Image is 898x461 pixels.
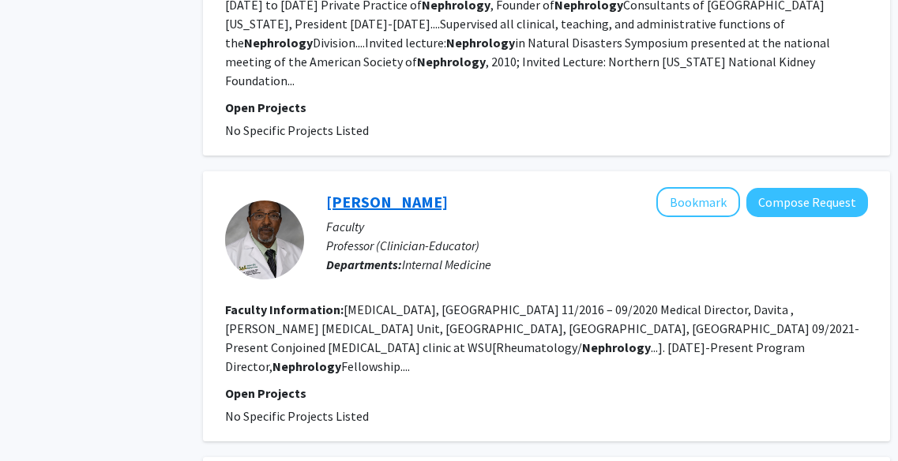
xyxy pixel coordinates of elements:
a: [PERSON_NAME] [326,192,448,212]
b: Departments: [326,257,402,272]
button: Compose Request to Yahya Osman [746,188,868,217]
p: Professor (Clinician-Educator) [326,236,868,255]
span: No Specific Projects Listed [225,408,369,424]
span: Internal Medicine [402,257,491,272]
b: Nephrology [244,35,313,51]
p: Faculty [326,217,868,236]
iframe: Chat [12,390,67,449]
p: Open Projects [225,384,868,403]
b: Nephrology [582,339,651,355]
button: Add Yahya Osman to Bookmarks [656,187,740,217]
p: Open Projects [225,98,868,117]
span: No Specific Projects Listed [225,122,369,138]
b: Faculty Information: [225,302,344,317]
b: Nephrology [272,358,341,374]
b: Nephrology [446,35,515,51]
b: Nephrology [417,54,486,69]
fg-read-more: [MEDICAL_DATA], [GEOGRAPHIC_DATA] 11/2016 – 09/2020 Medical Director, Davita , [PERSON_NAME] [MED... [225,302,859,374]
